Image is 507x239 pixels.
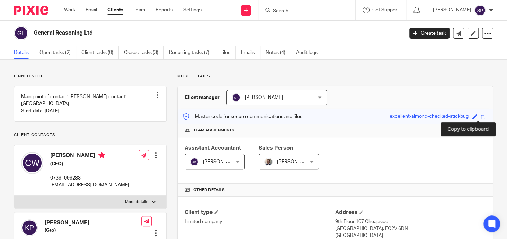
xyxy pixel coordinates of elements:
[134,7,145,13] a: Team
[203,159,241,164] span: [PERSON_NAME]
[14,26,28,40] img: svg%3E
[155,7,173,13] a: Reports
[185,209,335,216] h4: Client type
[14,6,48,15] img: Pixie
[50,182,129,189] p: [EMAIL_ADDRESS][DOMAIN_NAME]
[264,158,273,166] img: Matt%20Circle.png
[21,152,43,174] img: svg%3E
[335,209,486,216] h4: Address
[193,128,234,133] span: Team assignments
[390,113,469,121] div: excellent-almond-checked-stickbug
[185,145,241,151] span: Assistant Accountant
[220,46,236,59] a: Files
[50,160,129,167] h5: (CEO)
[14,132,167,138] p: Client contacts
[86,7,97,13] a: Email
[245,95,283,100] span: [PERSON_NAME]
[232,93,240,102] img: svg%3E
[81,46,119,59] a: Client tasks (0)
[474,5,486,16] img: svg%3E
[259,145,293,151] span: Sales Person
[14,46,34,59] a: Details
[409,28,450,39] a: Create task
[50,175,129,182] p: 07391099283
[335,232,486,239] p: [GEOGRAPHIC_DATA]
[45,227,141,234] h5: (Cto)
[50,152,129,160] h4: [PERSON_NAME]
[335,225,486,232] p: [GEOGRAPHIC_DATA], EC2V 6DN
[124,46,164,59] a: Closed tasks (3)
[169,46,215,59] a: Recurring tasks (7)
[193,187,225,193] span: Other details
[335,218,486,225] p: 9th Floor 107 Cheapside
[183,113,302,120] p: Master code for secure communications and files
[107,7,123,13] a: Clients
[125,199,148,205] p: More details
[277,159,315,164] span: [PERSON_NAME]
[372,8,399,12] span: Get Support
[241,46,260,59] a: Emails
[266,46,291,59] a: Notes (4)
[183,7,202,13] a: Settings
[39,46,76,59] a: Open tasks (2)
[296,46,323,59] a: Audit logs
[14,74,167,79] p: Pinned note
[64,7,75,13] a: Work
[21,219,38,236] img: svg%3E
[177,74,493,79] p: More details
[98,152,105,159] i: Primary
[190,158,198,166] img: svg%3E
[433,7,471,13] p: [PERSON_NAME]
[272,8,335,15] input: Search
[185,218,335,225] p: Limited company
[34,29,326,37] h2: General Reasoning Ltd
[185,94,220,101] h3: Client manager
[45,219,141,227] h4: [PERSON_NAME]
